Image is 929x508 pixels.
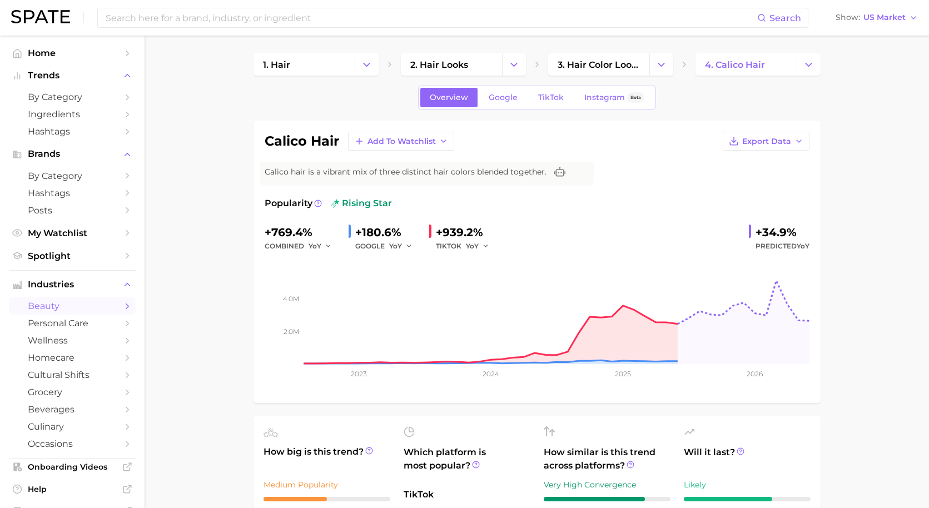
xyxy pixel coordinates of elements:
[28,421,117,432] span: culinary
[9,44,136,62] a: Home
[529,88,573,107] a: TikTok
[28,439,117,449] span: occasions
[436,223,497,241] div: +939.2%
[355,223,420,241] div: +180.6%
[797,53,821,76] button: Change Category
[28,318,117,328] span: personal care
[28,301,117,311] span: beauty
[28,71,117,81] span: Trends
[9,167,136,185] a: by Category
[544,478,670,491] div: Very High Convergence
[355,240,420,253] div: GOOGLE
[348,132,454,151] button: Add to Watchlist
[747,370,763,378] tspan: 2026
[502,53,526,76] button: Change Category
[389,240,413,253] button: YoY
[575,88,654,107] a: InstagramBeta
[9,247,136,265] a: Spotlight
[742,137,791,146] span: Export Data
[28,335,117,346] span: wellness
[479,88,527,107] a: Google
[538,93,564,102] span: TikTok
[28,228,117,238] span: My Watchlist
[28,126,117,137] span: Hashtags
[28,92,117,102] span: by Category
[9,481,136,497] a: Help
[9,276,136,293] button: Industries
[28,280,117,290] span: Industries
[28,171,117,181] span: by Category
[265,223,340,241] div: +769.4%
[28,352,117,363] span: homecare
[548,53,649,76] a: 3. hair color looks
[401,53,502,76] a: 2. hair looks
[9,146,136,162] button: Brands
[420,88,478,107] a: Overview
[9,332,136,349] a: wellness
[684,497,811,501] div: 7 / 10
[836,14,860,21] span: Show
[254,53,355,76] a: 1. hair
[263,59,290,70] span: 1. hair
[264,445,390,472] span: How big is this trend?
[265,166,547,178] span: Calico hair is a vibrant mix of three distinct hair colors blended together.
[265,240,340,253] div: combined
[9,202,136,219] a: Posts
[544,497,670,501] div: 8 / 10
[615,370,631,378] tspan: 2025
[756,240,809,253] span: Predicted
[489,93,518,102] span: Google
[723,132,809,151] button: Export Data
[264,497,390,501] div: 5 / 10
[833,11,921,25] button: ShowUS Market
[355,53,379,76] button: Change Category
[558,59,640,70] span: 3. hair color looks
[265,197,312,210] span: Popularity
[9,349,136,366] a: homecare
[404,446,530,482] span: Which platform is most popular?
[28,387,117,397] span: grocery
[9,384,136,401] a: grocery
[466,241,479,251] span: YoY
[684,446,811,472] span: Will it last?
[28,205,117,216] span: Posts
[695,53,797,76] a: 4. calico hair
[436,240,497,253] div: TIKTOK
[705,59,765,70] span: 4. calico hair
[466,240,490,253] button: YoY
[9,185,136,202] a: Hashtags
[9,106,136,123] a: Ingredients
[367,137,436,146] span: Add to Watchlist
[331,199,340,208] img: rising star
[9,459,136,475] a: Onboarding Videos
[863,14,906,21] span: US Market
[404,488,530,501] span: TikTok
[331,197,392,210] span: rising star
[630,93,641,102] span: Beta
[9,225,136,242] a: My Watchlist
[11,10,70,23] img: SPATE
[105,8,757,27] input: Search here for a brand, industry, or ingredient
[649,53,673,76] button: Change Category
[482,370,499,378] tspan: 2024
[389,241,402,251] span: YoY
[9,418,136,435] a: culinary
[28,109,117,119] span: Ingredients
[28,251,117,261] span: Spotlight
[9,67,136,84] button: Trends
[410,59,468,70] span: 2. hair looks
[264,478,390,491] div: Medium Popularity
[265,135,339,148] h1: calico hair
[309,241,321,251] span: YoY
[309,240,332,253] button: YoY
[584,93,625,102] span: Instagram
[28,484,117,494] span: Help
[544,446,670,472] span: How similar is this trend across platforms?
[9,88,136,106] a: by Category
[28,404,117,415] span: beverages
[9,315,136,332] a: personal care
[430,93,468,102] span: Overview
[28,370,117,380] span: cultural shifts
[350,370,366,378] tspan: 2023
[9,297,136,315] a: beauty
